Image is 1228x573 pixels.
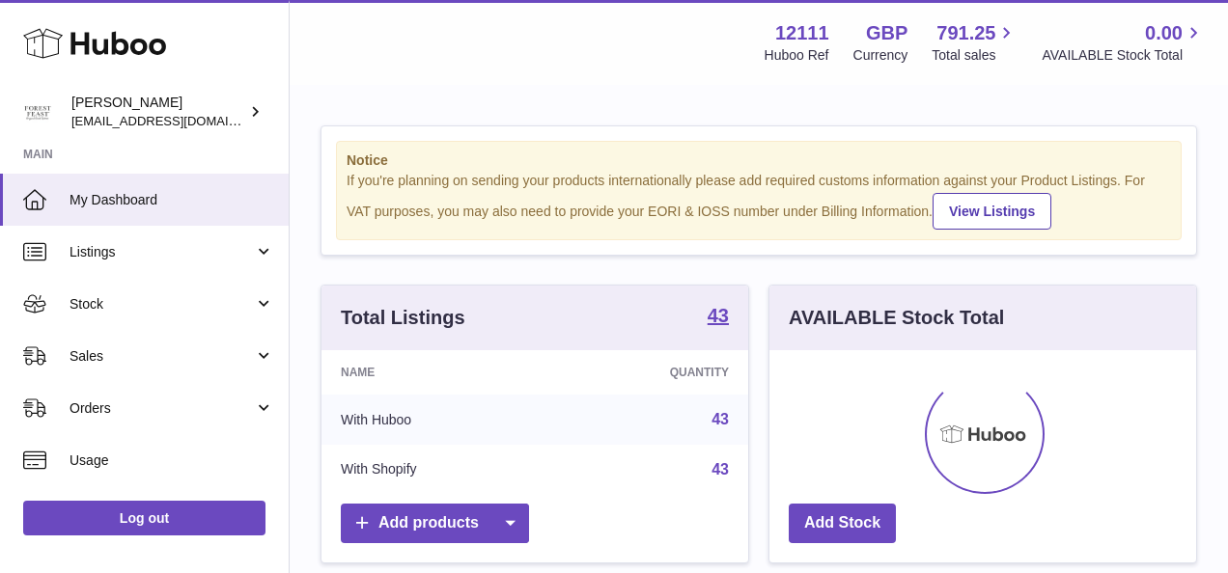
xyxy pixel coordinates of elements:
span: 791.25 [936,20,995,46]
strong: Notice [347,151,1171,170]
span: My Dashboard [70,191,274,209]
span: AVAILABLE Stock Total [1042,46,1205,65]
a: 791.25 Total sales [932,20,1018,65]
a: Add Stock [789,504,896,543]
a: 43 [708,306,729,329]
div: [PERSON_NAME] [71,94,245,130]
strong: 12111 [775,20,829,46]
span: Orders [70,399,254,418]
span: Total sales [932,46,1018,65]
span: Listings [70,243,254,261]
a: 43 [712,411,729,427]
span: Usage [70,451,274,470]
h3: Total Listings [341,305,465,331]
img: internalAdmin-12111@internal.huboo.com [23,97,52,126]
h3: AVAILABLE Stock Total [789,305,1004,331]
div: Currency [853,46,908,65]
span: [EMAIL_ADDRESS][DOMAIN_NAME] [71,113,284,128]
a: View Listings [933,193,1051,230]
strong: 43 [708,306,729,325]
span: Sales [70,347,254,366]
td: With Huboo [321,395,551,445]
span: Stock [70,295,254,314]
a: Add products [341,504,529,543]
th: Quantity [551,350,748,395]
a: 0.00 AVAILABLE Stock Total [1042,20,1205,65]
a: Log out [23,501,265,535]
th: Name [321,350,551,395]
div: Huboo Ref [765,46,829,65]
td: With Shopify [321,445,551,495]
div: If you're planning on sending your products internationally please add required customs informati... [347,172,1171,230]
strong: GBP [866,20,907,46]
span: 0.00 [1145,20,1183,46]
a: 43 [712,461,729,477]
